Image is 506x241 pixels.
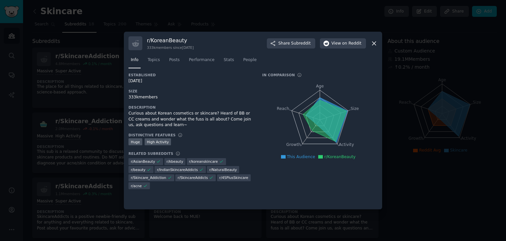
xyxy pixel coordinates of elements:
span: Info [131,57,138,63]
span: r/KoreanBeauty [324,155,355,159]
h3: Distinctive Features [128,133,176,137]
h3: Size [128,89,253,93]
a: Posts [167,55,182,68]
a: Performance [186,55,217,68]
a: People [241,55,259,68]
span: r/ 45PlusSkincare [219,175,248,180]
span: People [243,57,257,63]
span: Posts [169,57,180,63]
h3: Related Subreddits [128,151,173,156]
h3: r/ KoreanBeauty [147,37,194,44]
div: Huge [128,138,142,145]
span: r/ koreanskincare [189,159,218,164]
span: Share [278,41,311,47]
span: This Audience [287,155,315,159]
span: on Reddit [342,41,361,47]
tspan: Growth [286,143,301,147]
div: 333k members [128,94,253,100]
div: Curious about Korean cosmetics or skincare? Heard of BB or CC creams and wonder what the fuss is ... [128,111,253,128]
span: r/ IndianSkincareAddicts [157,167,198,172]
span: Stats [224,57,234,63]
div: [DATE] [128,78,253,84]
h3: Established [128,73,253,77]
a: Info [128,55,141,68]
span: Performance [189,57,214,63]
span: r/ beauty [131,167,145,172]
button: Viewon Reddit [320,38,366,49]
span: r/ AsianBeauty [131,159,155,164]
span: r/ Skincare_Addiction [131,175,166,180]
tspan: Size [351,106,359,111]
div: 333k members since [DATE] [147,45,194,50]
div: High Activity [145,138,171,145]
span: Topics [148,57,160,63]
span: r/ SkincareAddicts [178,175,208,180]
span: Subreddit [291,41,311,47]
a: Topics [145,55,162,68]
span: r/ acne [131,184,142,188]
span: View [331,41,361,47]
span: r/ NaturalBeauty [209,167,237,172]
h3: Description [128,105,253,110]
h3: In Comparison [262,73,295,77]
tspan: Age [316,84,324,88]
button: ShareSubreddit [267,38,315,49]
a: Stats [221,55,236,68]
span: r/ kbeauty [167,159,183,164]
tspan: Activity [339,143,354,147]
tspan: Reach [277,106,289,111]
